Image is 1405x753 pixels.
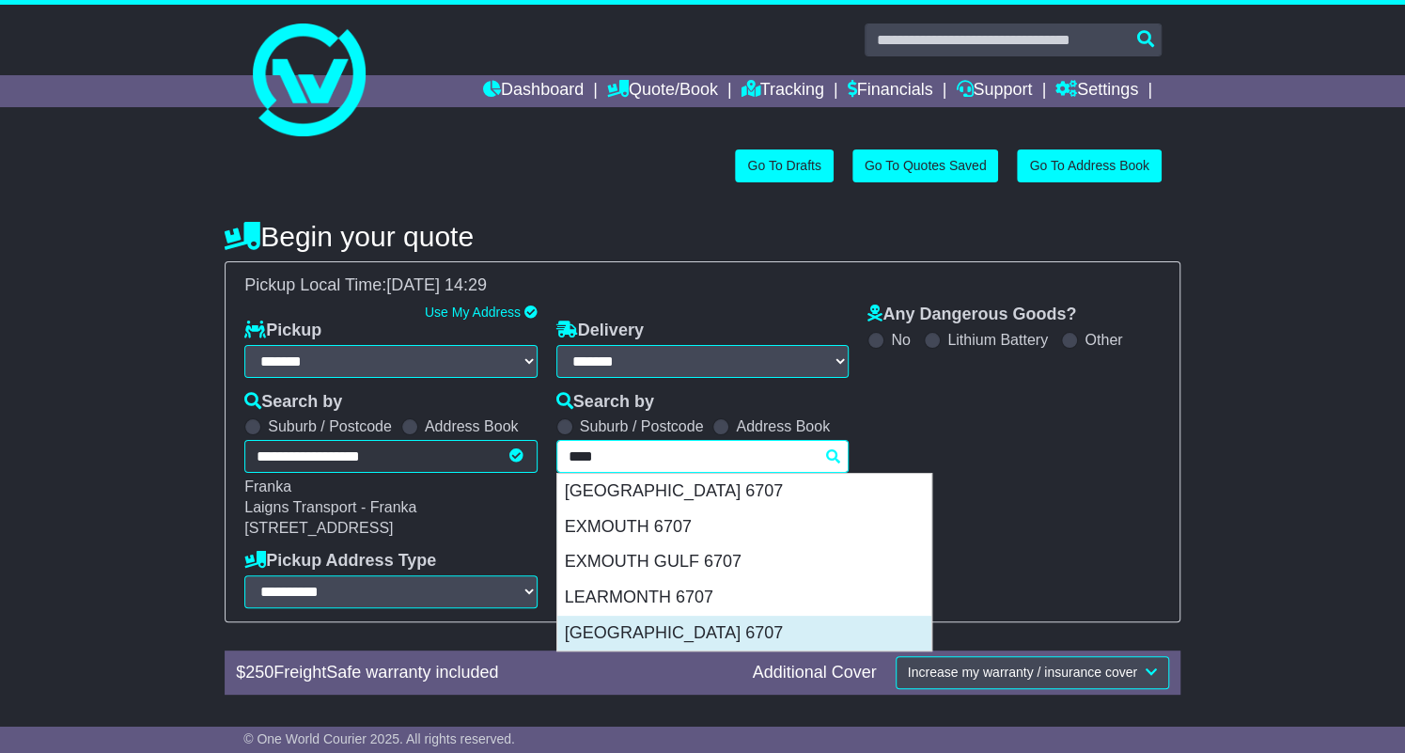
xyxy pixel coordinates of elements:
label: Search by [244,392,342,413]
span: 250 [245,663,273,682]
a: Financials [848,75,933,107]
label: Any Dangerous Goods? [867,305,1076,325]
span: Increase my warranty / insurance cover [908,665,1137,680]
label: Search by [556,392,654,413]
label: Address Book [736,417,830,435]
a: Dashboard [483,75,584,107]
div: EXMOUTH GULF 6707 [557,544,931,580]
label: Pickup Address Type [244,551,436,572]
span: Laigns Transport - Franka [244,499,416,515]
span: [DATE] 14:29 [386,275,487,294]
h4: Begin your quote [225,221,1180,252]
a: Settings [1055,75,1138,107]
label: Suburb / Postcode [580,417,704,435]
label: No [891,331,910,349]
span: [STREET_ADDRESS] [244,520,393,536]
div: EXMOUTH 6707 [557,510,931,545]
label: Delivery [556,321,644,341]
a: Tracking [742,75,824,107]
label: Pickup [244,321,321,341]
div: [GEOGRAPHIC_DATA] 6707 [557,616,931,651]
div: Pickup Local Time: [235,275,1170,296]
span: © One World Courier 2025. All rights reserved. [243,731,515,746]
div: Additional Cover [743,663,886,683]
a: Use My Address [425,305,521,320]
a: Go To Address Book [1017,149,1161,182]
label: Address Book [425,417,519,435]
a: Go To Quotes Saved [852,149,999,182]
a: Support [956,75,1032,107]
span: Franka [244,478,291,494]
div: [GEOGRAPHIC_DATA] 6707 [557,474,931,510]
div: $ FreightSafe warranty included [226,663,742,683]
a: Quote/Book [607,75,718,107]
div: LEARMONTH 6707 [557,580,931,616]
label: Other [1085,331,1122,349]
label: Lithium Battery [947,331,1048,349]
button: Increase my warranty / insurance cover [896,656,1169,689]
a: Go To Drafts [735,149,833,182]
label: Suburb / Postcode [268,417,392,435]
